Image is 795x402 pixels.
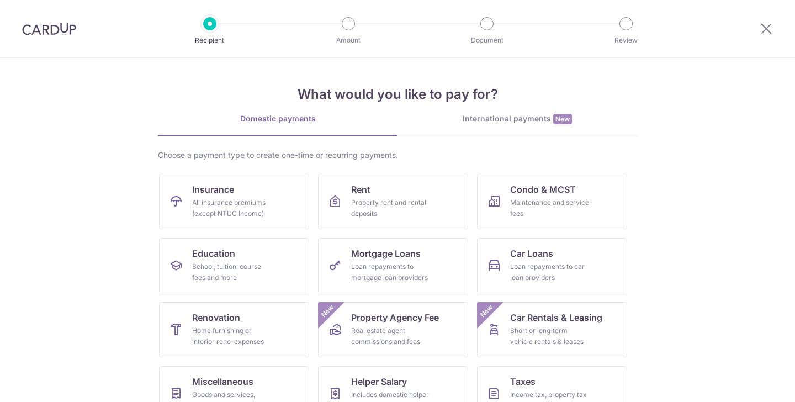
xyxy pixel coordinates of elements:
[318,238,468,293] a: Mortgage LoansLoan repayments to mortgage loan providers
[351,325,431,347] div: Real estate agent commissions and fees
[510,197,590,219] div: Maintenance and service fees
[351,261,431,283] div: Loan repayments to mortgage loan providers
[192,183,234,196] span: Insurance
[192,197,272,219] div: All insurance premiums (except NTUC Income)
[351,247,421,260] span: Mortgage Loans
[510,183,576,196] span: Condo & MCST
[158,150,637,161] div: Choose a payment type to create one-time or recurring payments.
[510,325,590,347] div: Short or long‑term vehicle rentals & leases
[553,114,572,124] span: New
[477,238,627,293] a: Car LoansLoan repayments to car loan providers
[319,302,337,320] span: New
[158,113,397,124] div: Domestic payments
[159,238,309,293] a: EducationSchool, tuition, course fees and more
[510,375,536,388] span: Taxes
[510,261,590,283] div: Loan repayments to car loan providers
[169,35,251,46] p: Recipient
[351,375,407,388] span: Helper Salary
[351,197,431,219] div: Property rent and rental deposits
[192,247,235,260] span: Education
[585,35,667,46] p: Review
[318,174,468,229] a: RentProperty rent and rental deposits
[351,311,439,324] span: Property Agency Fee
[477,174,627,229] a: Condo & MCSTMaintenance and service fees
[318,302,468,357] a: Property Agency FeeReal estate agent commissions and feesNew
[397,113,637,125] div: International payments
[351,183,370,196] span: Rent
[510,247,553,260] span: Car Loans
[478,302,496,320] span: New
[192,261,272,283] div: School, tuition, course fees and more
[159,174,309,229] a: InsuranceAll insurance premiums (except NTUC Income)
[192,311,240,324] span: Renovation
[308,35,389,46] p: Amount
[477,302,627,357] a: Car Rentals & LeasingShort or long‑term vehicle rentals & leasesNew
[159,302,309,357] a: RenovationHome furnishing or interior reno-expenses
[510,311,602,324] span: Car Rentals & Leasing
[22,22,76,35] img: CardUp
[192,325,272,347] div: Home furnishing or interior reno-expenses
[446,35,528,46] p: Document
[158,84,637,104] h4: What would you like to pay for?
[192,375,253,388] span: Miscellaneous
